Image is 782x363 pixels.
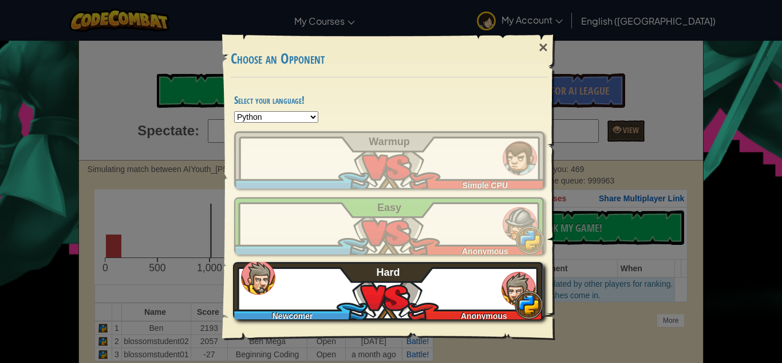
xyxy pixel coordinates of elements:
[530,31,556,64] div: ×
[369,136,409,147] span: Warmup
[503,141,537,175] img: humans_ladder_tutorial.png
[503,207,537,241] img: humans_ladder_easy.png
[234,262,544,319] a: NewcomerAnonymous
[462,247,508,256] span: Anonymous
[272,311,313,321] span: Newcomer
[234,131,544,189] a: Simple CPU
[377,202,401,213] span: Easy
[463,181,508,190] span: Simple CPU
[241,260,275,295] img: humans_ladder_hard.png
[234,197,544,255] a: Anonymous
[461,311,507,321] span: Anonymous
[231,51,548,67] h3: Choose an Opponent
[501,272,536,306] img: humans_ladder_hard.png
[377,267,400,278] span: Hard
[234,95,544,106] h4: Select your language!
